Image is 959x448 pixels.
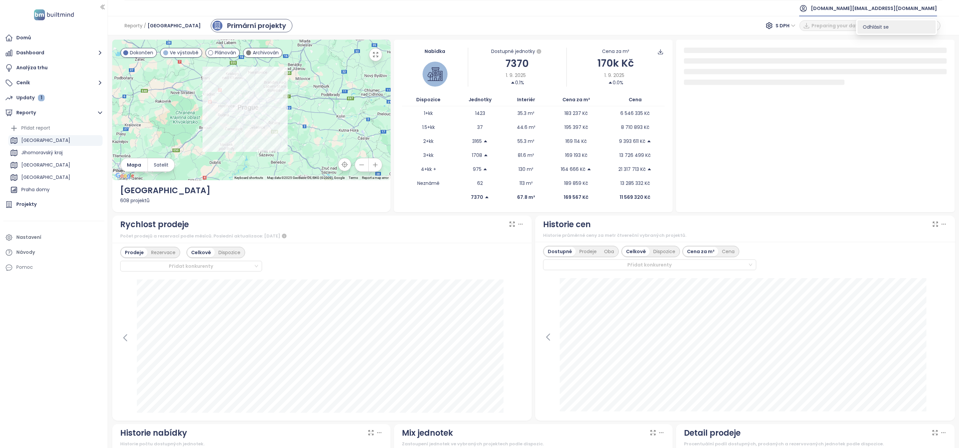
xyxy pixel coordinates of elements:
td: Neznámé [402,176,455,190]
div: Procentuální podíl dostupných, prodaných a rezervovaných jednotek podle dispozice. [684,441,947,447]
span: Reporty [125,20,143,32]
p: 13 726 499 Kč [619,152,651,159]
div: [GEOGRAPHIC_DATA] [120,184,383,197]
span: caret-up [587,167,591,172]
div: [GEOGRAPHIC_DATA] [8,135,103,146]
div: Pomoc [3,261,104,274]
div: Historie nabídky [120,427,187,439]
span: Preparing your data... [811,22,865,29]
p: 21 317 713 Kč [618,166,646,173]
button: Dashboard [3,46,104,60]
div: 0.1% [510,79,524,86]
div: [GEOGRAPHIC_DATA] [21,161,70,169]
p: 8 710 893 Kč [621,124,649,131]
div: Analýza trhu [16,64,48,72]
div: Celkově [622,247,650,256]
div: [GEOGRAPHIC_DATA] [8,160,103,171]
span: caret-up [510,80,515,85]
div: 608 projektů [120,197,383,204]
button: Keyboard shortcuts [234,176,263,180]
p: 44.6 m² [517,124,535,131]
span: caret-up [483,139,488,144]
p: 55.3 m² [517,138,534,145]
span: caret-up [608,80,613,85]
th: Cena za m² [547,93,605,106]
a: Projekty [3,198,104,211]
div: [GEOGRAPHIC_DATA] [21,173,70,182]
div: Mix jednotek [402,427,453,439]
a: Nastavení [3,231,104,244]
div: Návody [16,248,35,256]
div: Cena za m² [602,48,629,55]
span: caret-up [483,153,488,158]
div: [GEOGRAPHIC_DATA] [8,172,103,183]
div: Dispozice [215,248,244,257]
div: Historie cen [543,218,591,231]
div: Jihomoravský kraj [8,148,103,158]
div: 170k Kč [567,55,665,71]
td: 1.5+kk [402,120,455,134]
span: S DPH [776,21,796,31]
div: Celkově [187,248,215,257]
p: 13 285 332 Kč [620,180,650,187]
div: Historie průměrné ceny za metr čtvereční vybraných projektů. [543,232,947,239]
span: [GEOGRAPHIC_DATA] [148,20,201,32]
span: caret-up [647,139,651,144]
div: Rychlost prodeje [120,218,189,231]
th: Cena [605,93,665,106]
div: Primární projekty [227,21,286,31]
div: Dostupné jednotky [468,48,566,56]
span: Map data ©2025 GeoBasis-DE/BKG (©2009), Google [267,176,345,180]
span: 1. 9. 2025 [604,72,624,79]
p: 1708 [472,152,482,159]
span: caret-up [647,167,652,172]
td: 2+kk [402,134,455,148]
div: Prodeje [576,247,600,256]
div: Updaty [16,94,45,102]
span: [DOMAIN_NAME][EMAIL_ADDRESS][DOMAIN_NAME] [811,0,937,16]
button: Ceník [3,76,104,90]
div: 7370 [468,56,566,71]
div: [GEOGRAPHIC_DATA] [21,136,70,145]
button: Preparing your data... [799,20,869,31]
p: 37 [477,124,483,131]
div: Zastoupení jednotek ve vybraných projektech podle dispozic. [402,441,665,447]
p: 9 393 611 Kč [619,138,645,145]
th: Interiér [505,93,547,106]
p: 3165 [472,138,482,145]
p: 975 [473,166,481,173]
p: 35.3 m² [517,110,534,117]
a: Updaty 1 [3,91,104,105]
div: Rezervace [148,248,179,257]
span: Odhlásit se [863,24,889,30]
div: Detail prodeje [684,427,741,439]
div: 0.0% [608,79,623,86]
div: Přidat report [8,123,103,134]
img: Google [114,172,136,180]
div: Praha domy [21,186,50,194]
a: Domů [3,31,104,45]
span: caret-up [484,195,489,200]
div: Počet prodejů a rezervací podle měsíců. Poslední aktualizace: [DATE] [120,232,524,240]
a: Report a map error [362,176,389,180]
p: 164 666 Kč [561,166,585,173]
div: Pomoc [16,263,33,271]
div: 1 [38,95,45,101]
th: Jednotky [455,93,505,106]
span: caret-up [483,167,487,172]
span: Plánován [215,49,236,56]
td: 3+kk [402,148,455,162]
div: Dispozice [650,247,679,256]
div: Praha domy [8,185,103,195]
button: Mapa [121,158,148,172]
div: Jihomoravský kraj [21,149,63,157]
td: 1+kk [402,106,455,120]
p: 169 114 Kč [565,138,587,145]
p: 189 859 Kč [564,180,588,187]
p: 113 m² [519,180,533,187]
div: Cena za m² [683,247,718,256]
